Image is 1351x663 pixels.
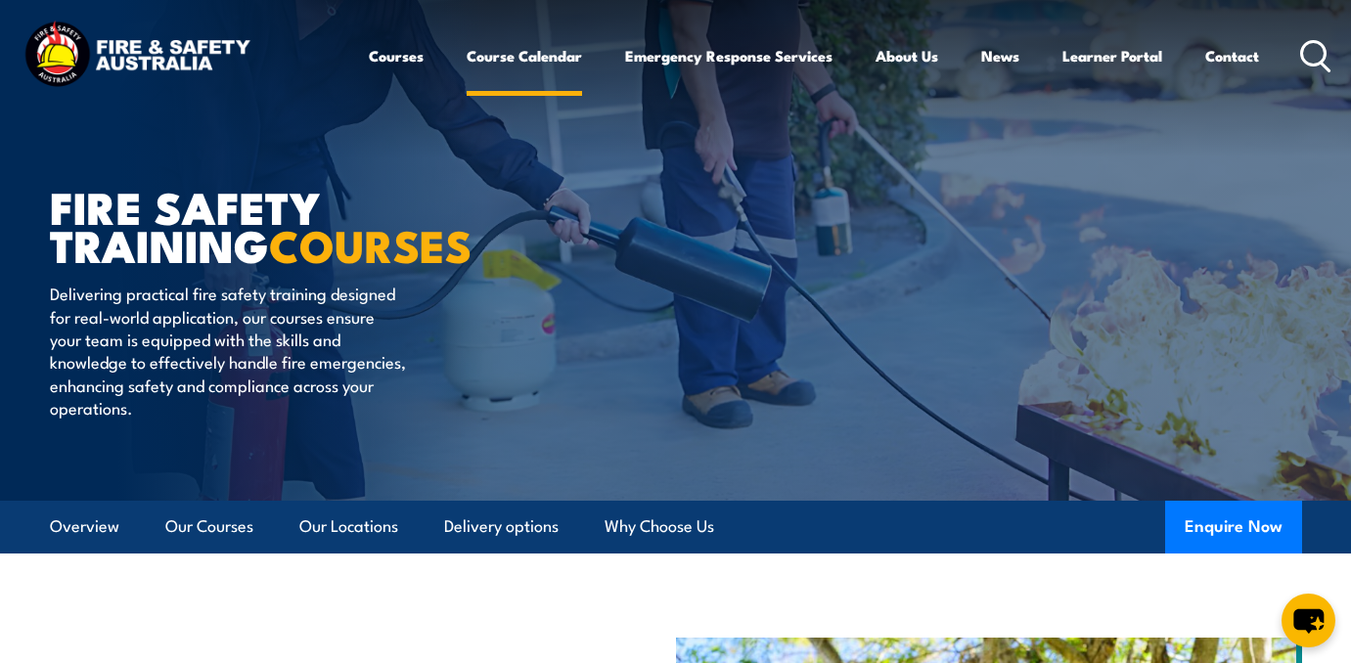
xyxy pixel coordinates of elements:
a: Our Locations [299,501,398,552]
a: Emergency Response Services [625,32,833,79]
a: Why Choose Us [605,501,714,552]
a: About Us [876,32,938,79]
a: Overview [50,501,119,552]
a: Learner Portal [1062,32,1162,79]
a: Contact [1205,32,1259,79]
p: Delivering practical fire safety training designed for real-world application, our courses ensure... [50,282,407,419]
button: Enquire Now [1165,501,1302,553]
h1: FIRE SAFETY TRAINING [50,187,533,263]
strong: COURSES [269,210,472,278]
a: Courses [369,32,424,79]
a: Course Calendar [467,32,582,79]
button: chat-button [1282,594,1335,647]
a: Our Courses [165,501,253,552]
a: News [981,32,1019,79]
a: Delivery options [444,501,559,552]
